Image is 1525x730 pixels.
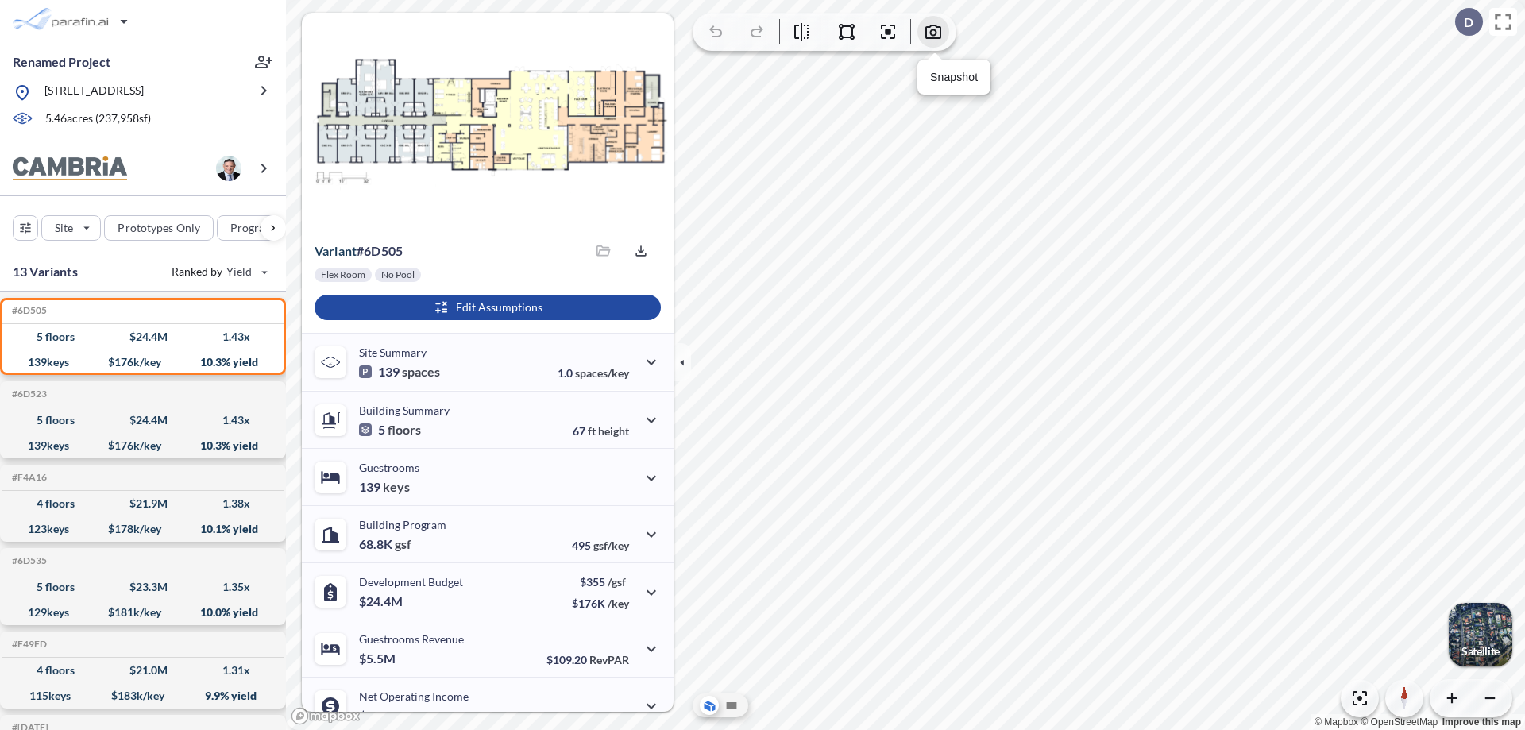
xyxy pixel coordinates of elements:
p: 45.0% [562,710,629,724]
p: Net Operating Income [359,689,469,703]
p: $24.4M [359,593,405,609]
p: 13 Variants [13,262,78,281]
p: Edit Assumptions [456,299,542,315]
p: Flex Room [321,268,365,281]
p: Building Summary [359,404,450,417]
p: 139 [359,479,410,495]
span: Yield [226,264,253,280]
span: Variant [315,243,357,258]
button: Aerial View [700,696,719,715]
button: Prototypes Only [104,215,214,241]
span: spaces [402,364,440,380]
p: 68.8K [359,536,411,552]
button: Site Plan [722,696,741,715]
span: gsf [395,536,411,552]
span: keys [383,479,410,495]
p: 495 [572,539,629,552]
h5: Click to copy the code [9,305,47,316]
p: 139 [359,364,440,380]
p: Program [230,220,275,236]
span: /gsf [608,575,626,589]
button: Site [41,215,101,241]
span: RevPAR [589,653,629,666]
button: Ranked by Yield [159,259,278,284]
button: Edit Assumptions [315,295,661,320]
a: Improve this map [1442,716,1521,728]
h5: Click to copy the code [9,639,47,650]
p: $176K [572,597,629,610]
p: No Pool [381,268,415,281]
span: gsf/key [593,539,629,552]
p: Development Budget [359,575,463,589]
p: 67 [573,424,629,438]
p: $355 [572,575,629,589]
h5: Click to copy the code [9,555,47,566]
p: Snapshot [930,69,978,86]
p: Guestrooms [359,461,419,474]
p: Site [55,220,73,236]
p: $5.5M [359,651,398,666]
h5: Click to copy the code [9,388,47,400]
button: Program [217,215,303,241]
span: spaces/key [575,366,629,380]
span: ft [588,424,596,438]
a: OpenStreetMap [1361,716,1438,728]
span: margin [594,710,629,724]
p: Prototypes Only [118,220,200,236]
p: Renamed Project [13,53,110,71]
p: Guestrooms Revenue [359,632,464,646]
p: $109.20 [546,653,629,666]
button: Switcher ImageSatellite [1449,603,1512,666]
p: 1.0 [558,366,629,380]
p: [STREET_ADDRESS] [44,83,144,102]
a: Mapbox [1315,716,1358,728]
span: floors [388,422,421,438]
p: 5.46 acres ( 237,958 sf) [45,110,151,128]
img: user logo [216,156,241,181]
p: Satellite [1461,645,1500,658]
h5: Click to copy the code [9,472,47,483]
img: Switcher Image [1449,603,1512,666]
p: $2.5M [359,708,398,724]
img: BrandImage [13,156,127,181]
span: /key [608,597,629,610]
span: height [598,424,629,438]
p: 5 [359,422,421,438]
a: Mapbox homepage [291,707,361,725]
p: Site Summary [359,346,427,359]
p: D [1464,15,1473,29]
p: # 6d505 [315,243,403,259]
p: Building Program [359,518,446,531]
